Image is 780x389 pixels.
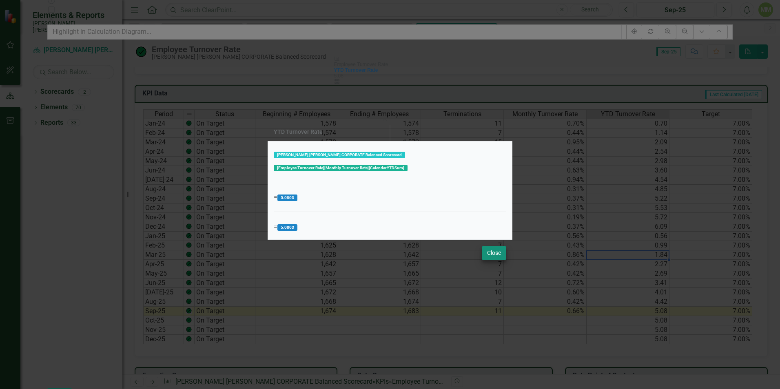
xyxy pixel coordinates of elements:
[277,224,297,231] label: 5.0803
[274,129,323,135] div: YTD Turnover Rate
[482,246,506,260] button: Close
[274,148,506,233] div: = =
[277,194,297,201] label: 5.0803
[274,165,408,171] label: [Employee Turnover Rate​][Monthly Turnover Rate][CalendarYTDSum]
[274,152,405,158] label: [PERSON_NAME] [PERSON_NAME] CORPORATE Balanced Scorecard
